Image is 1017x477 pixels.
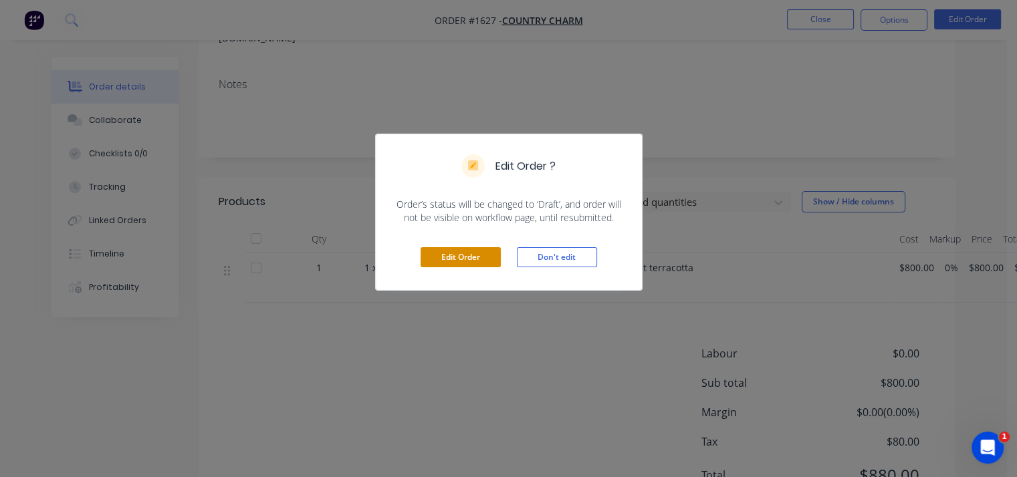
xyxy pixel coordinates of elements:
button: Edit Order [421,247,501,267]
span: 1 [999,432,1010,442]
button: Don't edit [517,247,597,267]
iframe: Intercom live chat [972,432,1004,464]
span: Order’s status will be changed to ‘Draft’, and order will not be visible on workflow page, until ... [392,198,626,224]
h5: Edit Order ? [495,158,556,174]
